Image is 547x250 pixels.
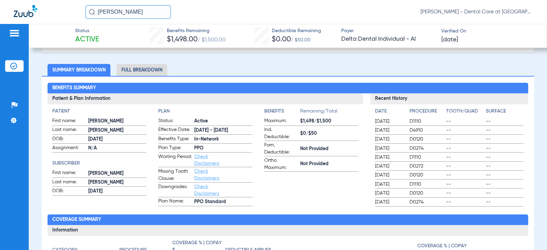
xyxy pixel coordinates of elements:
[341,35,436,43] span: Delta Dental Individual - AI
[375,108,404,115] h4: Date
[446,199,483,206] span: --
[486,136,523,143] span: --
[486,181,523,188] span: --
[88,118,146,125] span: [PERSON_NAME]
[272,36,291,43] span: $0.00
[375,136,404,143] span: [DATE]
[441,28,536,35] span: Verified On
[446,136,483,143] span: --
[375,181,404,188] span: [DATE]
[88,127,146,134] span: [PERSON_NAME]
[486,127,523,134] span: --
[410,163,443,170] span: D0272
[446,127,483,134] span: --
[194,169,219,181] a: Check Disclaimers
[300,160,358,168] span: Not Provided
[486,118,523,125] span: --
[194,136,252,143] span: In-Network
[446,145,483,152] span: --
[375,199,404,206] span: [DATE]
[158,117,192,126] span: Status:
[48,93,363,104] h3: Patient & Plan Information
[88,136,146,143] span: [DATE]
[410,190,443,197] span: D0120
[89,9,95,15] img: Search Icon
[264,126,298,141] span: Ind. Deductible:
[264,108,300,115] h4: Benefits
[421,9,533,15] span: [PERSON_NAME] - Dental Care at [GEOGRAPHIC_DATA]
[158,126,192,134] span: Effective Date:
[117,64,167,76] li: Full Breakdown
[194,154,219,166] a: Check Disclaimers
[198,37,226,43] span: / $1,500.00
[370,93,528,104] h3: Recent History
[410,108,443,115] h4: Procedure
[446,118,483,125] span: --
[158,144,192,153] span: Plan Type:
[375,190,404,197] span: [DATE]
[52,179,86,187] span: Last name:
[410,154,443,161] span: D1110
[375,154,404,161] span: [DATE]
[9,29,20,37] img: hamburger-icon
[158,135,192,144] span: Benefits Type:
[167,27,226,35] span: Benefits Remaining
[158,198,192,206] span: Plan Name:
[375,118,404,125] span: [DATE]
[375,127,404,134] span: [DATE]
[341,27,436,35] span: Payer
[441,36,458,44] span: [DATE]
[52,135,86,144] span: DOB:
[158,183,192,197] span: Downgrades:
[167,36,198,43] span: $1,498.00
[486,190,523,197] span: --
[486,108,523,115] h4: Surface
[410,181,443,188] span: D1110
[410,127,443,134] span: D4910
[446,172,483,179] span: --
[446,181,483,188] span: --
[410,108,443,117] app-breakdown-title: Procedure
[410,199,443,206] span: D0274
[158,108,252,115] h4: Plan
[75,35,99,44] span: Active
[88,145,146,152] span: N/A
[410,145,443,152] span: D0274
[52,144,86,153] span: Assignment:
[48,64,110,76] li: Summary Breakdown
[85,5,171,19] input: Search for patients
[375,172,404,179] span: [DATE]
[300,130,358,137] span: $0/$50
[194,198,252,206] span: PPO Standard
[410,118,443,125] span: D1110
[300,145,358,153] span: Not Provided
[75,27,99,35] span: Status
[410,136,443,143] span: D0120
[410,172,443,179] span: D0120
[52,117,86,126] span: First name:
[264,108,300,117] app-breakdown-title: Benefits
[48,214,528,225] h2: Coverage Summary
[158,153,192,167] span: Waiting Period:
[52,160,146,167] h4: Subscriber
[264,157,298,171] span: Ortho Maximum:
[486,108,523,117] app-breakdown-title: Surface
[291,38,310,42] span: / $50.00
[375,163,404,170] span: [DATE]
[264,142,298,156] span: Fam. Deductible:
[52,169,86,177] span: First name:
[52,187,86,196] span: DOB:
[88,170,146,177] span: [PERSON_NAME]
[52,108,146,115] h4: Patient
[88,179,146,186] span: [PERSON_NAME]
[486,154,523,161] span: --
[48,225,528,236] h3: Information
[446,108,483,115] h4: Tooth/Quad
[48,83,528,94] h2: Benefits Summary
[446,108,483,117] app-breakdown-title: Tooth/Quad
[486,163,523,170] span: --
[194,184,219,196] a: Check Disclaimers
[14,5,37,17] img: Zuub Logo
